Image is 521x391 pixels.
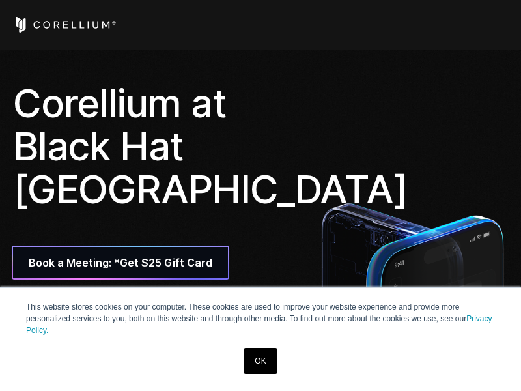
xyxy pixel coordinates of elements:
p: This website stores cookies on your computer. These cookies are used to improve your website expe... [26,301,495,336]
a: Book a Meeting: *Get $25 Gift Card [13,247,228,278]
h1: Corellium at Black Hat [GEOGRAPHIC_DATA] [13,81,260,210]
span: Book a Meeting: *Get $25 Gift Card [29,255,212,270]
a: Corellium Home [13,17,117,33]
a: OK [244,348,277,374]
